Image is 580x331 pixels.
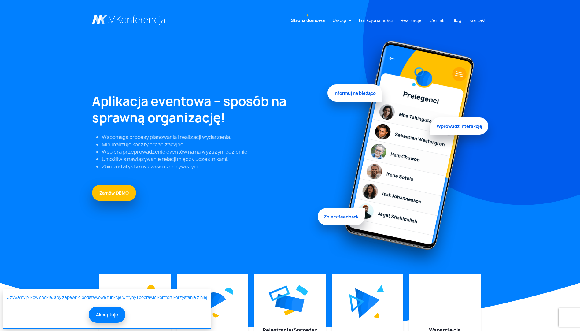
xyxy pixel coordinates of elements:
[147,285,155,292] img: Graficzny element strony
[330,15,349,26] a: Usługi
[398,15,424,26] a: Realizacje
[327,34,488,274] img: Graficzny element strony
[102,148,320,155] li: Wspiera przeprowadzenie eventów na najwyższym poziomie.
[266,281,292,306] img: Graficzny element strony
[225,288,233,295] img: Graficzny element strony
[199,292,226,314] img: Graficzny element strony
[427,15,447,26] a: Cennik
[102,141,320,148] li: Minimalizuje koszty organizacyjne.
[450,15,464,26] a: Blog
[7,295,207,301] a: Używamy plików cookie, aby zapewnić podstawowe funkcje witryny i poprawić komfort korzystania z niej
[102,133,320,141] li: Wspomaga procesy planowania i realizacji wydarzenia.
[275,294,305,312] img: Graficzny element strony
[355,288,380,318] img: Graficzny element strony
[102,163,320,170] li: Zbiera statystyki w czasie rzeczywistym.
[102,155,320,163] li: Umożliwia nawiązywanie relacji między uczestnikami.
[327,86,382,103] span: Informuj na bieżąco
[92,93,320,126] h1: Aplikacja eventowa – sposób na sprawną organizację!
[288,15,327,26] a: Strona domowa
[212,312,219,318] img: Graficzny element strony
[349,294,364,313] img: Graficzny element strony
[377,285,384,292] img: Graficzny element strony
[92,185,136,201] a: Zamów DEMO
[296,285,308,296] img: Graficzny element strony
[430,116,488,133] span: Wprowadź interakcję
[318,206,365,223] span: Zbierz feedback
[356,15,395,26] a: Funkcjonalności
[467,15,488,26] a: Kontakt
[89,307,125,323] button: Akceptuję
